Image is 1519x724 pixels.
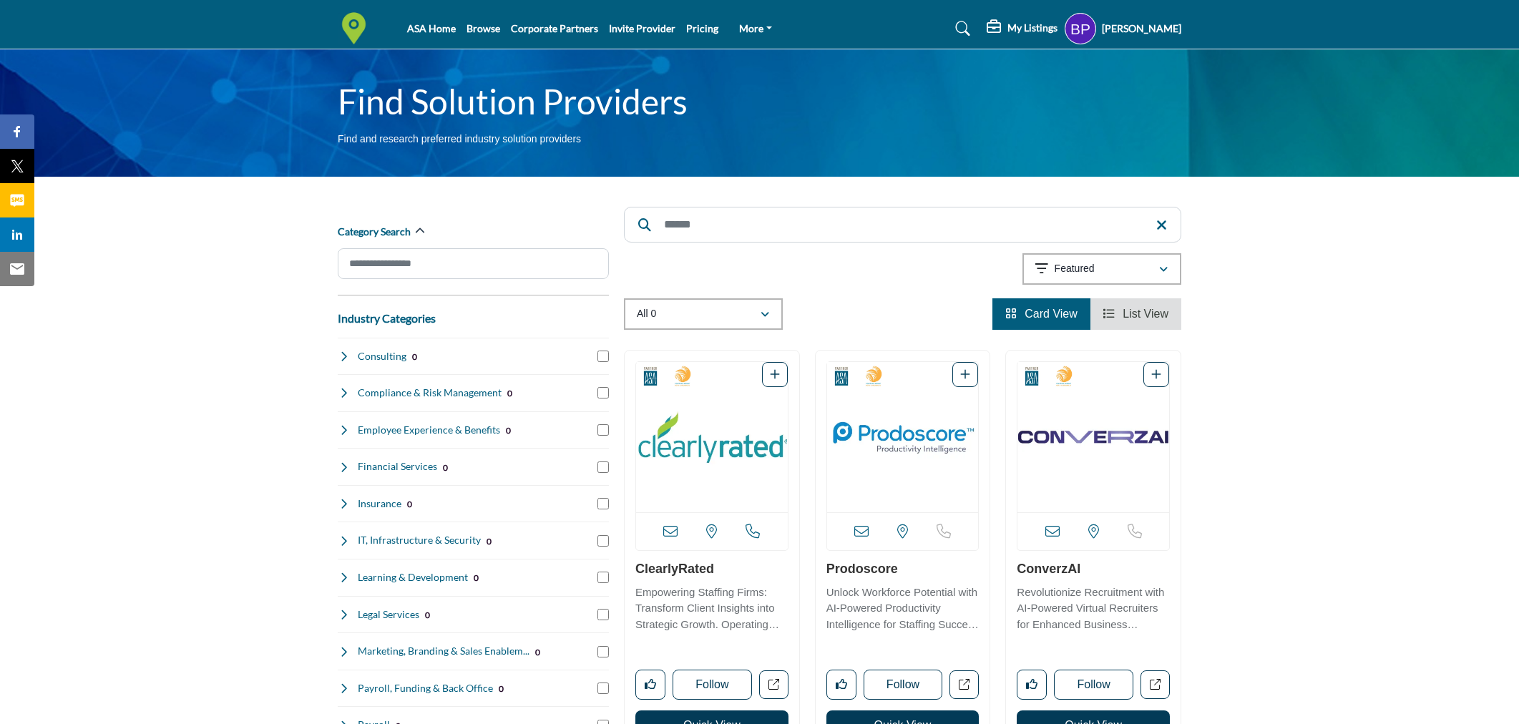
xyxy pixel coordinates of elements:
h4: Marketing, Branding & Sales Enablement: Marketing strategies, brand development, and sales tools ... [358,644,529,658]
input: Select Marketing, Branding & Sales Enablement checkbox [597,646,609,657]
input: Select Payroll, Funding & Back Office checkbox [597,683,609,694]
a: Unlock Workforce Potential with AI-Powered Productivity Intelligence for Staffing Success In the ... [826,581,980,633]
img: ClearlyRated [636,362,788,512]
h5: My Listings [1007,21,1058,34]
button: Like listing [826,670,856,700]
img: ConverzAI [1017,362,1169,512]
img: 2025 Staffing World Exhibitors Badge Icon [863,366,884,387]
img: 2025 Staffing World Exhibitors Badge Icon [672,366,693,387]
input: Select Learning & Development checkbox [597,572,609,583]
b: 0 [407,499,412,509]
p: Revolutionize Recruitment with AI-Powered Virtual Recruiters for Enhanced Business Success. The c... [1017,584,1170,633]
div: 0 Results For IT, Infrastructure & Security [487,534,492,547]
h4: Financial Services: Banking, accounting, and financial planning services tailored for staffing co... [358,459,437,474]
div: 0 Results For Learning & Development [474,571,479,584]
a: View List [1103,308,1168,320]
a: View Card [1005,308,1078,320]
img: Corporate Partners Badge Icon [640,366,661,387]
a: Search [942,17,980,40]
span: Card View [1025,308,1078,320]
img: Prodoscore [827,362,979,512]
a: Open clearlyrated in new tab [759,670,788,700]
a: Empowering Staffing Firms: Transform Client Insights into Strategic Growth. Operating within the ... [635,581,788,633]
div: 0 Results For Compliance & Risk Management [507,386,512,399]
input: Search [624,207,1181,243]
a: Open Listing in new tab [1017,362,1169,512]
a: Browse [467,22,500,34]
h4: Consulting: Strategic advisory services to help staffing firms optimize operations and grow their... [358,349,406,363]
b: 0 [506,426,511,436]
img: 2025 Staffing World Exhibitors Badge Icon [1053,366,1075,387]
b: 0 [507,388,512,398]
input: Select Financial Services checkbox [597,461,609,473]
a: Open Listing in new tab [827,362,979,512]
li: Card View [992,298,1090,330]
button: Show hide supplier dropdown [1065,13,1096,44]
a: Revolutionize Recruitment with AI-Powered Virtual Recruiters for Enhanced Business Success. The c... [1017,581,1170,633]
a: Prodoscore [826,562,898,576]
input: Select Compliance & Risk Management checkbox [597,387,609,398]
p: Featured [1055,262,1095,276]
div: 0 Results For Insurance [407,497,412,510]
p: Find and research preferred industry solution providers [338,132,581,147]
button: Follow [673,670,752,700]
h4: IT, Infrastructure & Security: Technology infrastructure, cybersecurity, and IT support services ... [358,533,481,547]
input: Select IT, Infrastructure & Security checkbox [597,535,609,547]
button: Follow [864,670,943,700]
b: 0 [425,610,430,620]
h2: Category Search [338,225,411,239]
a: More [729,19,782,39]
a: Corporate Partners [511,22,598,34]
button: Follow [1054,670,1133,700]
a: Open prodoscore in new tab [949,670,979,700]
h4: Payroll, Funding & Back Office: Comprehensive back-office support including payroll processing an... [358,681,493,695]
h5: [PERSON_NAME] [1102,21,1181,36]
h3: Prodoscore [826,562,980,577]
h3: ClearlyRated [635,562,788,577]
a: Add To List [960,368,970,381]
h4: Employee Experience & Benefits: Solutions for enhancing workplace culture, employee satisfaction,... [358,423,500,437]
div: 0 Results For Payroll, Funding & Back Office [499,682,504,695]
h4: Compliance & Risk Management: Services to ensure staffing companies meet regulatory requirements ... [358,386,502,400]
p: Unlock Workforce Potential with AI-Powered Productivity Intelligence for Staffing Success In the ... [826,584,980,633]
div: 0 Results For Employee Experience & Benefits [506,424,511,436]
h3: ConverzAI [1017,562,1170,577]
a: Invite Provider [609,22,675,34]
a: ClearlyRated [635,562,714,576]
a: Add To List [1151,368,1161,381]
input: Select Consulting checkbox [597,351,609,362]
button: Like listing [1017,670,1047,700]
b: 0 [535,647,540,657]
img: Site Logo [338,12,377,44]
a: ConverzAI [1017,562,1080,576]
h4: Learning & Development: Training programs and educational resources to enhance staffing professio... [358,570,468,584]
p: All 0 [637,307,656,321]
b: 0 [443,463,448,473]
h4: Insurance: Specialized insurance coverage including professional liability and workers' compensat... [358,496,401,511]
a: Add To List [770,368,780,381]
button: Featured [1022,253,1181,285]
button: Industry Categories [338,310,436,327]
div: 0 Results For Marketing, Branding & Sales Enablement [535,645,540,658]
b: 0 [412,352,417,362]
a: Pricing [686,22,718,34]
img: Corporate Partners Badge Icon [831,366,852,387]
input: Select Insurance checkbox [597,498,609,509]
div: 0 Results For Financial Services [443,461,448,474]
h1: Find Solution Providers [338,79,688,124]
a: ASA Home [407,22,456,34]
li: List View [1090,298,1181,330]
input: Search Category [338,248,609,279]
b: 0 [499,684,504,694]
button: All 0 [624,298,783,330]
span: List View [1123,308,1168,320]
h4: Legal Services: Employment law expertise and legal counsel focused on staffing industry regulations. [358,607,419,622]
p: Empowering Staffing Firms: Transform Client Insights into Strategic Growth. Operating within the ... [635,584,788,633]
a: Open converzai in new tab [1141,670,1170,700]
a: Open Listing in new tab [636,362,788,512]
div: 0 Results For Legal Services [425,608,430,621]
div: My Listings [987,20,1058,37]
b: 0 [487,537,492,547]
img: Corporate Partners Badge Icon [1021,366,1042,387]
